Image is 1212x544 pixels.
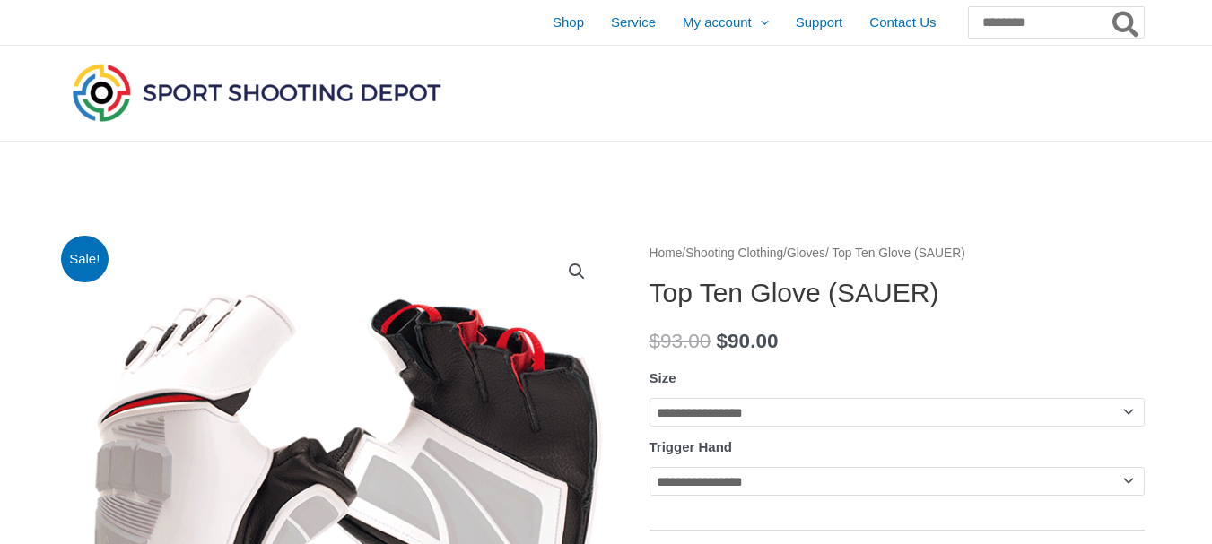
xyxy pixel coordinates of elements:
a: Home [650,246,683,260]
bdi: 90.00 [717,330,779,352]
span: $ [650,330,661,352]
label: Size [650,370,676,385]
a: Gloves [787,246,825,260]
span: Sale! [61,236,109,283]
h1: Top Ten Glove (SAUER) [650,277,1145,309]
nav: Breadcrumb [650,242,1145,265]
span: $ [717,330,728,352]
label: Trigger Hand [650,439,733,454]
img: Sport Shooting Depot [68,59,445,125]
bdi: 93.00 [650,330,711,352]
a: View full-screen image gallery [561,255,593,288]
button: Search [1109,7,1144,38]
a: Shooting Clothing [685,246,783,260]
